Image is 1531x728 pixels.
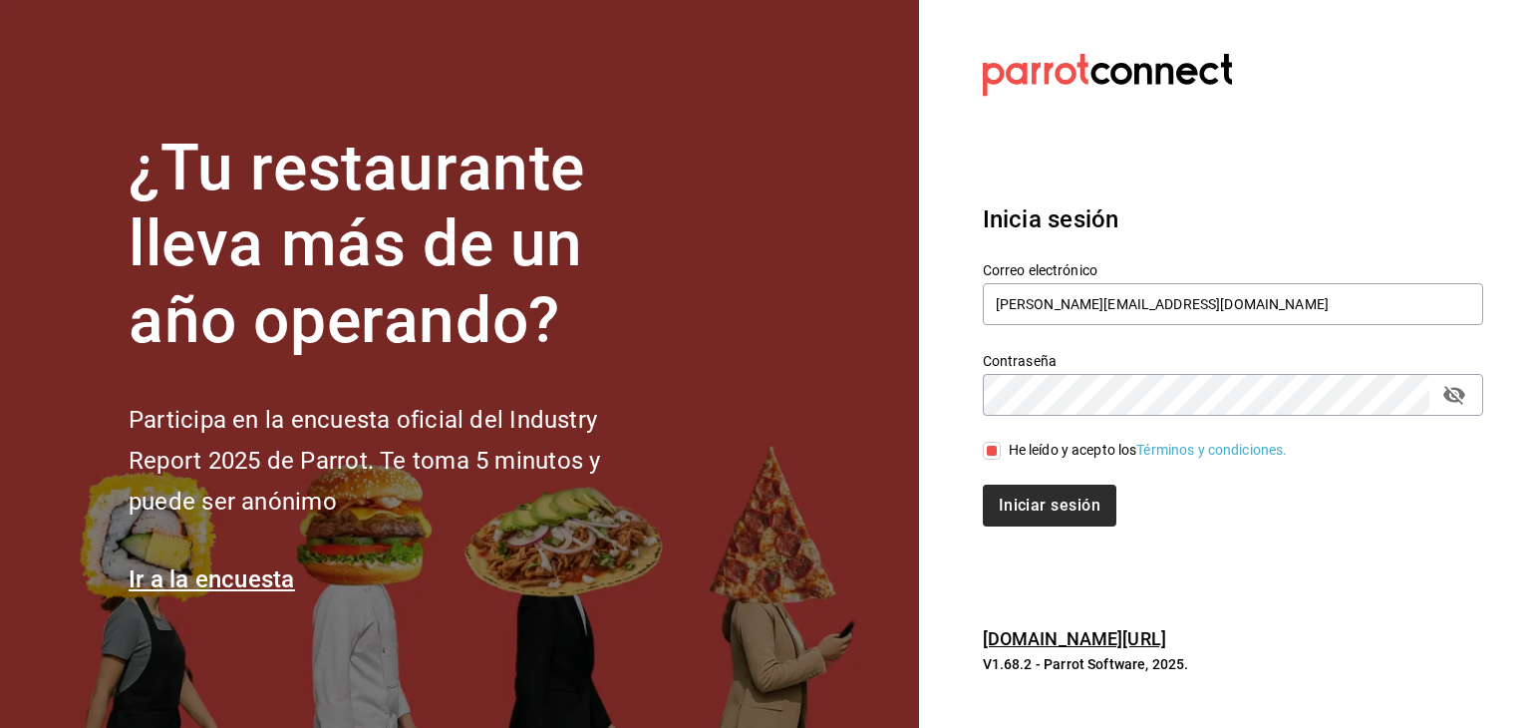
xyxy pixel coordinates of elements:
[1009,440,1288,461] div: He leído y acepto los
[1136,442,1287,458] a: Términos y condiciones.
[129,131,667,360] h1: ¿Tu restaurante lleva más de un año operando?
[983,262,1483,276] label: Correo electrónico
[983,353,1483,367] label: Contraseña
[983,283,1483,325] input: Ingresa tu correo electrónico
[129,565,295,593] a: Ir a la encuesta
[983,201,1483,237] h3: Inicia sesión
[1437,378,1471,412] button: passwordField
[983,485,1116,527] button: Iniciar sesión
[983,654,1483,674] p: V1.68.2 - Parrot Software, 2025.
[129,400,667,522] h2: Participa en la encuesta oficial del Industry Report 2025 de Parrot. Te toma 5 minutos y puede se...
[983,628,1166,649] a: [DOMAIN_NAME][URL]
